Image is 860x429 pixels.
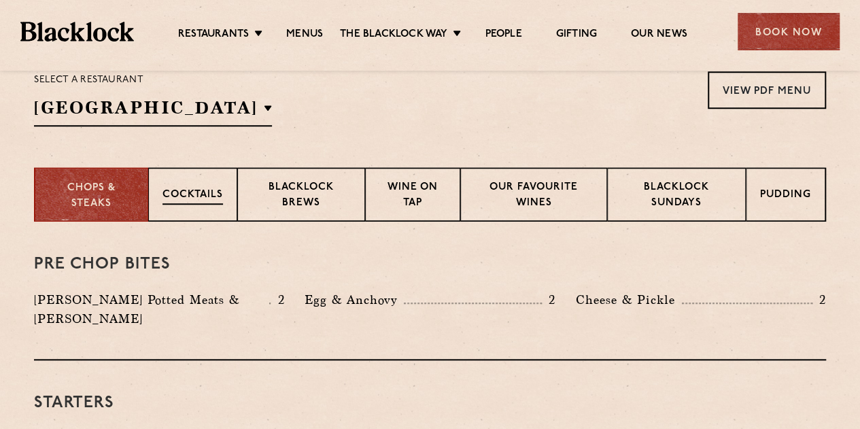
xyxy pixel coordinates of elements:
p: Wine on Tap [379,180,446,212]
p: Pudding [760,188,811,205]
div: Book Now [738,13,840,50]
h3: Starters [34,394,826,412]
p: Blacklock Sundays [621,180,732,212]
img: BL_Textured_Logo-footer-cropped.svg [20,22,134,41]
p: Select a restaurant [34,71,272,89]
p: Chops & Steaks [49,181,134,211]
p: Cocktails [162,188,223,205]
p: Egg & Anchovy [305,290,404,309]
p: 2 [271,291,284,309]
h2: [GEOGRAPHIC_DATA] [34,96,272,126]
a: View PDF Menu [708,71,826,109]
p: Blacklock Brews [252,180,351,212]
a: People [485,28,521,43]
h3: Pre Chop Bites [34,256,826,273]
a: The Blacklock Way [340,28,447,43]
p: Our favourite wines [475,180,592,212]
p: Cheese & Pickle [576,290,682,309]
a: Menus [286,28,323,43]
p: 2 [812,291,826,309]
a: Our News [631,28,687,43]
a: Gifting [556,28,597,43]
a: Restaurants [178,28,249,43]
p: 2 [542,291,555,309]
p: [PERSON_NAME] Potted Meats & [PERSON_NAME] [34,290,269,328]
